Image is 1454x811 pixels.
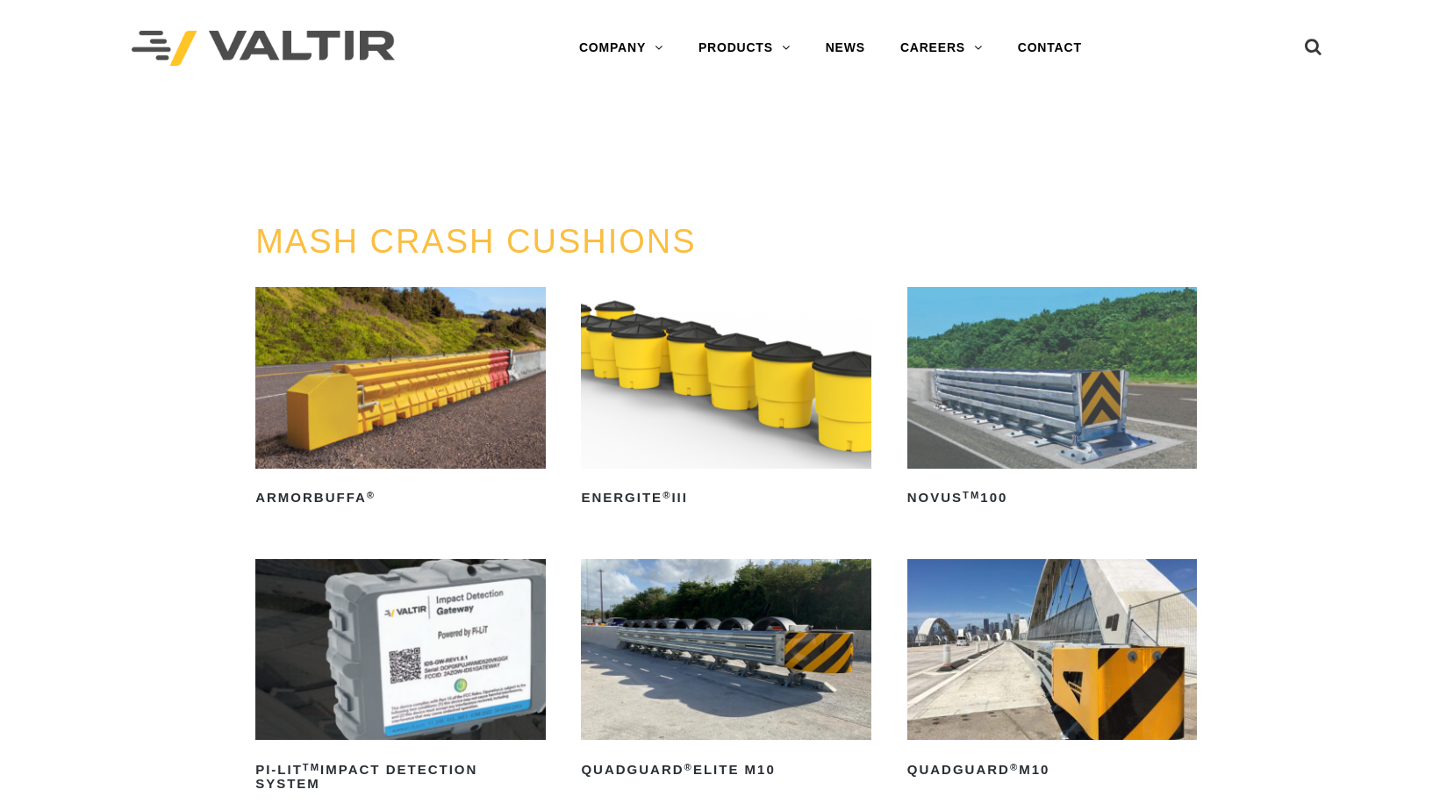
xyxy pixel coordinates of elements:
h2: ENERGITE III [581,484,870,513]
h2: NOVUS 100 [907,484,1197,513]
h2: QuadGuard M10 [907,756,1197,784]
a: MASH CRASH CUSHIONS [255,223,697,260]
a: PI-LITTMImpact Detection System [255,559,545,799]
a: PRODUCTS [681,31,808,66]
a: CONTACT [1000,31,1099,66]
a: CAREERS [883,31,1000,66]
a: QuadGuard®M10 [907,559,1197,784]
sup: ® [663,490,671,500]
h2: ArmorBuffa [255,484,545,513]
h2: QuadGuard Elite M10 [581,756,870,784]
sup: TM [963,490,980,500]
sup: ® [684,762,693,772]
a: NEWS [808,31,883,66]
h2: PI-LIT Impact Detection System [255,756,545,798]
a: ArmorBuffa® [255,287,545,512]
a: COMPANY [562,31,681,66]
sup: ® [367,490,376,500]
a: NOVUSTM100 [907,287,1197,512]
a: ENERGITE®III [581,287,870,512]
sup: ® [1010,762,1019,772]
sup: TM [303,762,320,772]
a: QuadGuard®Elite M10 [581,559,870,784]
img: Valtir [132,31,395,67]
